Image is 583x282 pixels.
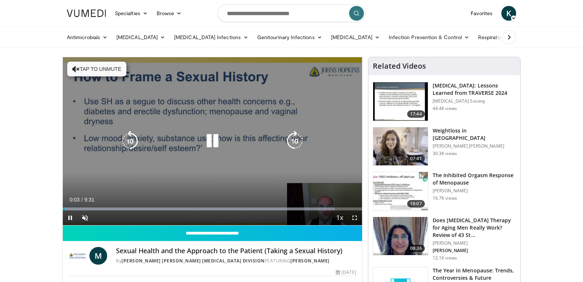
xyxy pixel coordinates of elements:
[78,210,92,225] button: Unmute
[373,62,426,70] h4: Related Videos
[433,255,457,261] p: 12.1K views
[347,210,362,225] button: Fullscreen
[433,240,516,246] p: [PERSON_NAME]
[69,197,79,203] span: 0:03
[433,188,516,194] p: [PERSON_NAME]
[67,10,106,17] img: VuMedi Logo
[433,143,516,149] p: [PERSON_NAME] [PERSON_NAME]
[290,258,330,264] a: [PERSON_NAME]
[218,4,365,22] input: Search topics, interventions
[466,6,497,21] a: Favorites
[373,172,516,211] a: 18:07 The Inhibited Orgasm Response of Menopause [PERSON_NAME] 16.7K views
[384,30,474,45] a: Infection Prevention & Control
[433,217,516,239] h3: Does [MEDICAL_DATA] Therapy for Aging Men Really Work? Review of 43 St…
[407,110,425,118] span: 17:44
[116,247,356,255] h4: Sexual Health and the Approach to the Patient (Taking a Sexual History)
[62,30,112,45] a: Antimicrobials
[373,82,516,121] a: 17:44 [MEDICAL_DATA]: Lessons Learned from TRAVERSE 2024 [MEDICAL_DATA] Society 44.4K views
[327,30,384,45] a: [MEDICAL_DATA]
[110,6,152,21] a: Specialties
[116,258,356,264] div: By FEATURING
[474,30,542,45] a: Respiratory Infections
[433,127,516,142] h3: Weightloss in [GEOGRAPHIC_DATA]
[373,217,516,261] a: 08:36 Does [MEDICAL_DATA] Therapy for Aging Men Really Work? Review of 43 St… [PERSON_NAME] [PERS...
[433,98,516,104] p: [MEDICAL_DATA] Society
[336,269,356,276] div: [DATE]
[433,195,457,201] p: 16.7K views
[407,245,425,252] span: 08:36
[63,207,362,210] div: Progress Bar
[170,30,253,45] a: [MEDICAL_DATA] Infections
[333,210,347,225] button: Playback Rate
[433,82,516,97] h3: [MEDICAL_DATA]: Lessons Learned from TRAVERSE 2024
[89,247,107,265] a: M
[69,247,86,265] img: Johns Hopkins Infectious Diseases Division
[407,155,425,162] span: 07:41
[373,172,428,210] img: 283c0f17-5e2d-42ba-a87c-168d447cdba4.150x105_q85_crop-smart_upscale.jpg
[501,6,516,21] a: K
[373,217,428,255] img: 1fb63f24-3a49-41d9-af93-8ce49bfb7a73.png.150x105_q85_crop-smart_upscale.png
[373,82,428,121] img: 1317c62a-2f0d-4360-bee0-b1bff80fed3c.150x105_q85_crop-smart_upscale.jpg
[407,200,425,207] span: 18:07
[152,6,186,21] a: Browse
[67,62,126,76] button: Tap to unmute
[373,127,516,166] a: 07:41 Weightloss in [GEOGRAPHIC_DATA] [PERSON_NAME] [PERSON_NAME] 30.3K views
[63,210,78,225] button: Pause
[253,30,327,45] a: Genitourinary Infections
[433,106,457,111] p: 44.4K views
[433,172,516,186] h3: The Inhibited Orgasm Response of Menopause
[112,30,170,45] a: [MEDICAL_DATA]
[84,197,94,203] span: 9:31
[122,258,265,264] a: [PERSON_NAME] [PERSON_NAME] [MEDICAL_DATA] Division
[81,197,83,203] span: /
[433,151,457,157] p: 30.3K views
[63,57,362,226] video-js: Video Player
[373,127,428,166] img: 9983fed1-7565-45be-8934-aef1103ce6e2.150x105_q85_crop-smart_upscale.jpg
[433,248,516,254] p: [PERSON_NAME]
